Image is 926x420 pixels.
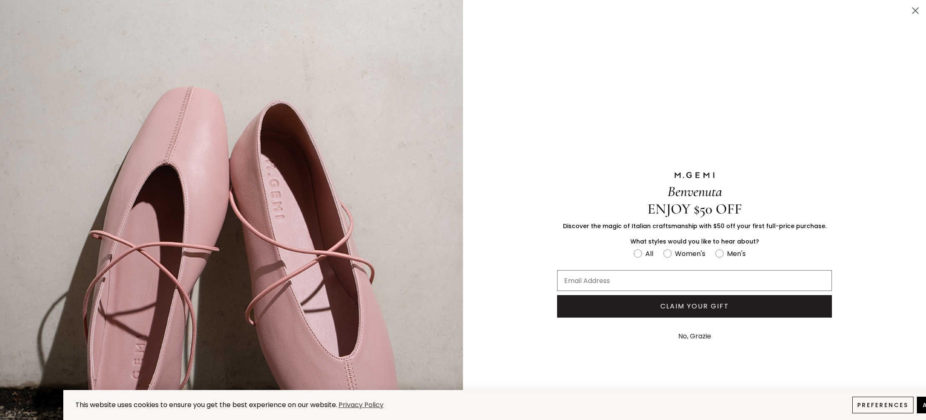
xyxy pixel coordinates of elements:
[674,326,715,347] button: No, Grazie
[908,3,923,18] button: Close dialog
[645,249,653,259] div: All
[647,200,742,218] span: ENJOY $50 OFF
[667,183,722,200] span: Benvenuta
[75,400,337,410] span: This website uses cookies to ensure you get the best experience on our website.
[337,400,385,410] a: Privacy Policy (opens in a new tab)
[674,171,715,179] img: M.GEMI
[557,295,832,318] button: CLAIM YOUR GIFT
[630,237,759,246] span: What styles would you like to hear about?
[557,270,832,291] input: Email Address
[727,249,746,259] div: Men's
[852,397,914,413] button: Preferences
[675,249,705,259] div: Women's
[563,222,826,230] span: Discover the magic of Italian craftsmanship with $50 off your first full-price purchase.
